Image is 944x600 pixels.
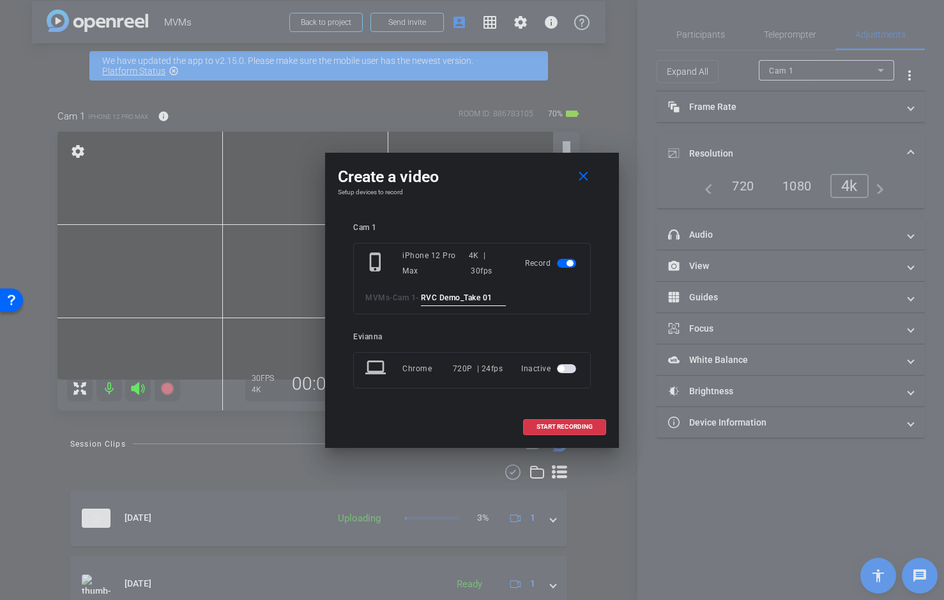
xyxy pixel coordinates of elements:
div: Chrome [402,357,453,380]
div: Create a video [338,165,606,188]
h4: Setup devices to record [338,188,606,196]
mat-icon: phone_iphone [365,252,388,275]
div: Inactive [521,357,579,380]
input: ENTER HERE [421,290,506,306]
span: - [390,293,393,302]
div: Record [525,248,579,279]
div: iPhone 12 Pro Max [402,248,469,279]
span: MVMs [365,293,390,302]
div: Evianna [353,332,591,342]
span: - [416,293,419,302]
mat-icon: close [575,169,591,185]
span: START RECORDING [537,424,593,430]
div: 4K | 30fps [469,248,506,279]
div: 720P | 24fps [453,357,503,380]
div: Cam 1 [353,223,591,233]
mat-icon: laptop [365,357,388,380]
span: Cam 1 [393,293,416,302]
button: START RECORDING [523,419,606,435]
